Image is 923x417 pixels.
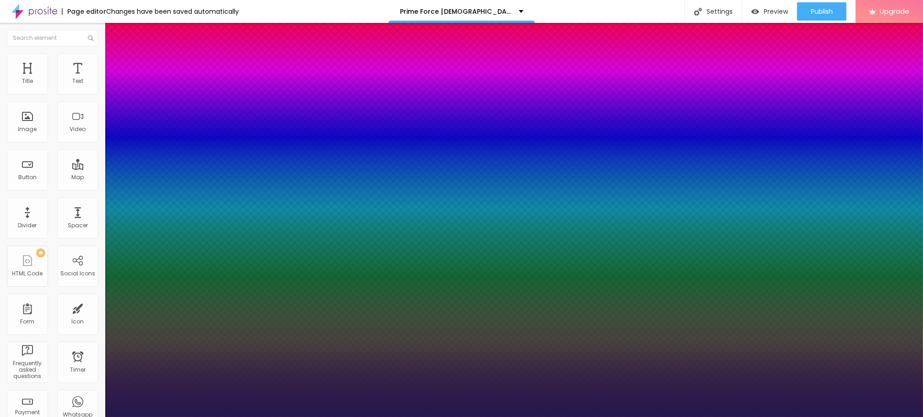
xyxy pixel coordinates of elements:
[764,8,788,15] span: Preview
[18,174,37,181] div: Button
[797,2,847,21] button: Publish
[694,8,702,16] img: Icone
[68,222,88,229] div: Spacer
[18,126,37,132] div: Image
[880,7,909,15] span: Upgrade
[62,8,106,15] div: Page editor
[72,78,83,84] div: Text
[9,360,45,380] div: Frequently asked questions
[751,8,759,16] img: view-1.svg
[21,318,35,325] div: Form
[7,30,98,46] input: Search element
[811,8,833,15] span: Publish
[106,8,239,15] div: Changes have been saved automatically
[742,2,797,21] button: Preview
[22,78,33,84] div: Title
[18,222,37,229] div: Divider
[70,367,86,373] div: Timer
[72,318,84,325] div: Icon
[88,35,93,41] img: Icone
[72,174,84,181] div: Map
[400,8,512,15] p: Prime Force [DEMOGRAPHIC_DATA][MEDICAL_DATA]
[70,126,86,132] div: Video
[60,270,95,277] div: Social Icons
[12,270,43,277] div: HTML Code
